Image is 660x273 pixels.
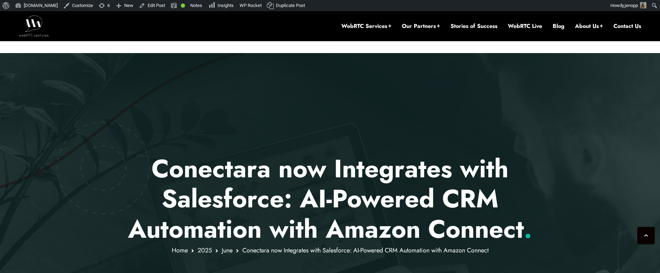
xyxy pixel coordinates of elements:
[242,246,489,255] span: Conectara now Integrates with Salesforce: AI-Powered CRM Automation with Amazon Connect
[222,246,233,255] a: June
[575,22,603,30] a: About Us
[613,22,641,30] a: Contact Us
[450,22,497,30] a: Stories of Success
[181,3,185,8] div: Good
[402,22,440,30] a: Our Partners
[553,22,565,30] a: Blog
[172,246,188,255] a: Home
[341,22,391,30] a: WebRTC Services
[19,15,49,36] img: WebRTC.ventures
[198,246,212,255] a: 2025
[625,3,638,8] span: jenopp
[508,22,542,30] a: WebRTC Live
[125,154,535,244] h1: Conectara now Integrates with Salesforce: AI-Powered CRM Automation with Amazon Connect
[218,3,234,8] span: Insights
[524,211,532,247] span: .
